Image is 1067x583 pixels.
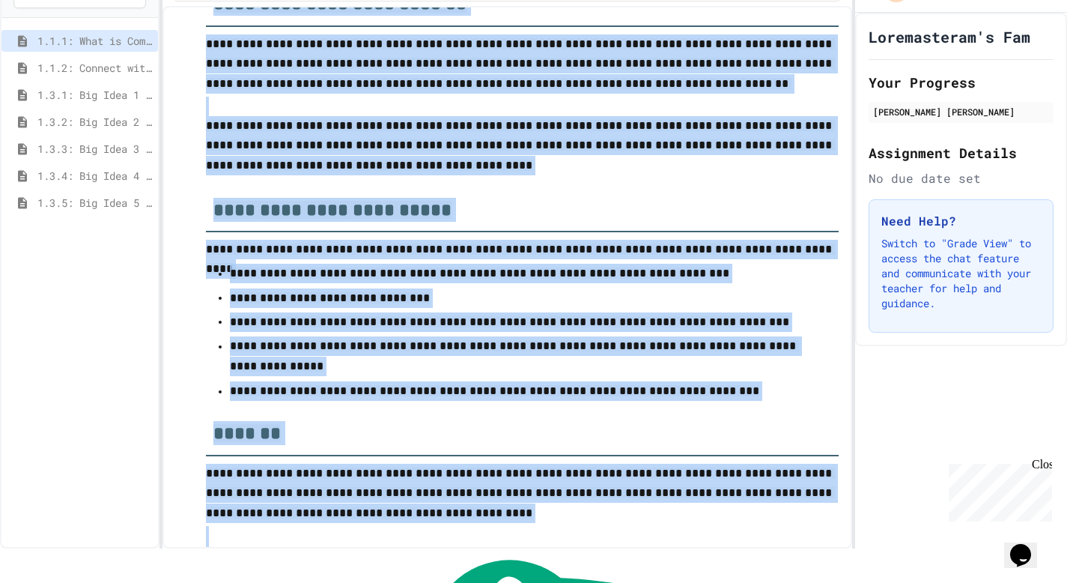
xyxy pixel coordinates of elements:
h1: Loremasteram's Fam [869,26,1030,47]
p: Switch to "Grade View" to access the chat feature and communicate with your teacher for help and ... [881,236,1041,311]
h2: Assignment Details [869,142,1054,163]
div: [PERSON_NAME] [PERSON_NAME] [873,105,1049,118]
span: 1.1.1: What is Computer Science? [37,33,152,49]
h3: Need Help? [881,212,1041,230]
span: 1.3.5: Big Idea 5 - Impact of Computing [37,195,152,211]
span: 1.3.3: Big Idea 3 - Algorithms and Programming [37,141,152,157]
iframe: chat widget [943,458,1052,522]
span: 1.3.4: Big Idea 4 - Computing Systems and Networks [37,168,152,184]
span: 1.3.1: Big Idea 1 - Creative Development [37,87,152,103]
div: Chat with us now!Close [6,6,103,95]
span: 1.1.2: Connect with Your World [37,60,152,76]
div: No due date set [869,169,1054,187]
iframe: chat widget [1004,523,1052,568]
span: 1.3.2: Big Idea 2 - Data [37,114,152,130]
h2: Your Progress [869,72,1054,93]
